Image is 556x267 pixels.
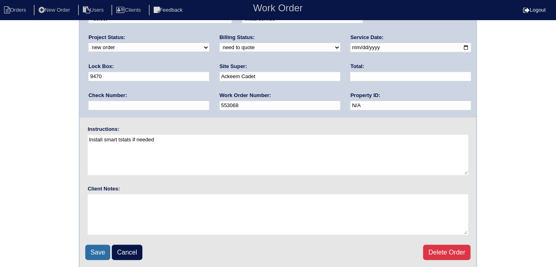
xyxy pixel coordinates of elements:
[88,126,119,133] label: Instructions:
[88,185,120,192] label: Client Notes:
[220,34,255,41] label: Billing Status:
[85,245,110,260] input: Save
[220,63,247,70] label: Site Super:
[149,5,189,16] li: Feedback
[111,7,147,13] a: Clients
[34,5,76,16] li: New Order
[89,34,126,41] label: Project Status:
[220,92,271,99] label: Work Order Number:
[88,135,468,175] textarea: Install smart tstats if needed
[350,63,364,70] label: Total:
[78,7,110,13] a: Users
[89,63,114,70] label: Lock Box:
[350,34,383,41] label: Service Date:
[89,92,127,99] label: Check Number:
[523,7,546,13] a: Logout
[111,5,147,16] li: Clients
[423,245,471,260] a: Delete Order
[112,245,142,260] a: Cancel
[34,7,76,13] a: New Order
[78,5,110,16] li: Users
[350,92,380,99] label: Property ID:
